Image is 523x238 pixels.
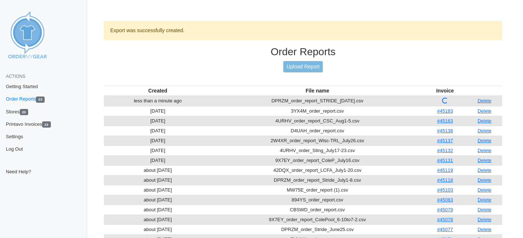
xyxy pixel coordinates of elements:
td: 4URHV_order_report_CSC_Aug1-5.csv [212,116,423,126]
a: Upload Report [283,61,323,72]
a: Delete [478,227,492,232]
td: D4UAH_order_report.csv [212,126,423,136]
a: Delete [478,108,492,114]
td: DPRZM_order_report_Stride_July1-8.csv [212,175,423,185]
th: Invoice [423,86,467,96]
a: #45163 [437,118,453,124]
td: [DATE] [104,155,212,165]
a: Delete [478,138,492,143]
td: [DATE] [104,116,212,126]
h3: Order Reports [104,46,502,58]
td: [DATE] [104,136,212,146]
a: Delete [478,118,492,124]
a: #45131 [437,158,453,163]
div: Export was successfully created. [104,21,502,40]
a: Delete [478,217,492,222]
a: Delete [478,197,492,203]
a: #45118 [437,177,453,183]
th: Created [104,86,212,96]
a: #45083 [437,197,453,203]
td: [DATE] [104,146,212,155]
td: 2W4XR_order_report_Wisc-TRL_July26.csv [212,136,423,146]
a: Delete [478,148,492,153]
td: 42DQX_order_report_LCFA_July1-20.csv [212,165,423,175]
td: 4URHV_order_Sting_July17-23.csv [212,146,423,155]
td: 9X7EY_order_report_ColePool_6-10to7-2.csv [212,215,423,224]
td: less than a minute ago [104,96,212,106]
td: CBSWD_order_report.csv [212,205,423,215]
a: #45077 [437,227,453,232]
td: about [DATE] [104,195,212,205]
td: [DATE] [104,126,212,136]
td: 3YX4M_order_report.csv [212,106,423,116]
td: about [DATE] [104,175,212,185]
a: #45078 [437,217,453,222]
td: [DATE] [104,106,212,116]
a: Delete [478,187,492,193]
td: DPRZM_order_report_STRIDE_[DATE].csv [212,96,423,106]
a: #45138 [437,128,453,133]
a: #45137 [437,138,453,143]
span: Actions [6,74,25,79]
a: Delete [478,207,492,212]
td: 894YS_order_report.csv [212,195,423,205]
a: #45119 [437,167,453,173]
span: 22 [42,121,51,128]
td: about [DATE] [104,205,212,215]
td: MW75E_order_report (1).csv [212,185,423,195]
td: about [DATE] [104,165,212,175]
td: 9X7EY_order_report_ColeP_July16.csv [212,155,423,165]
a: #45183 [437,108,453,114]
a: Delete [478,177,492,183]
th: File name [212,86,423,96]
a: Delete [478,158,492,163]
a: #45132 [437,148,453,153]
td: DPRZM_order_Stride_June25.csv [212,224,423,234]
a: Delete [478,98,492,103]
span: 20 [20,109,29,115]
a: #45103 [437,187,453,193]
span: 23 [36,97,45,103]
a: Delete [478,167,492,173]
td: about [DATE] [104,215,212,224]
td: about [DATE] [104,185,212,195]
a: #45079 [437,207,453,212]
a: Delete [478,128,492,133]
td: about [DATE] [104,224,212,234]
